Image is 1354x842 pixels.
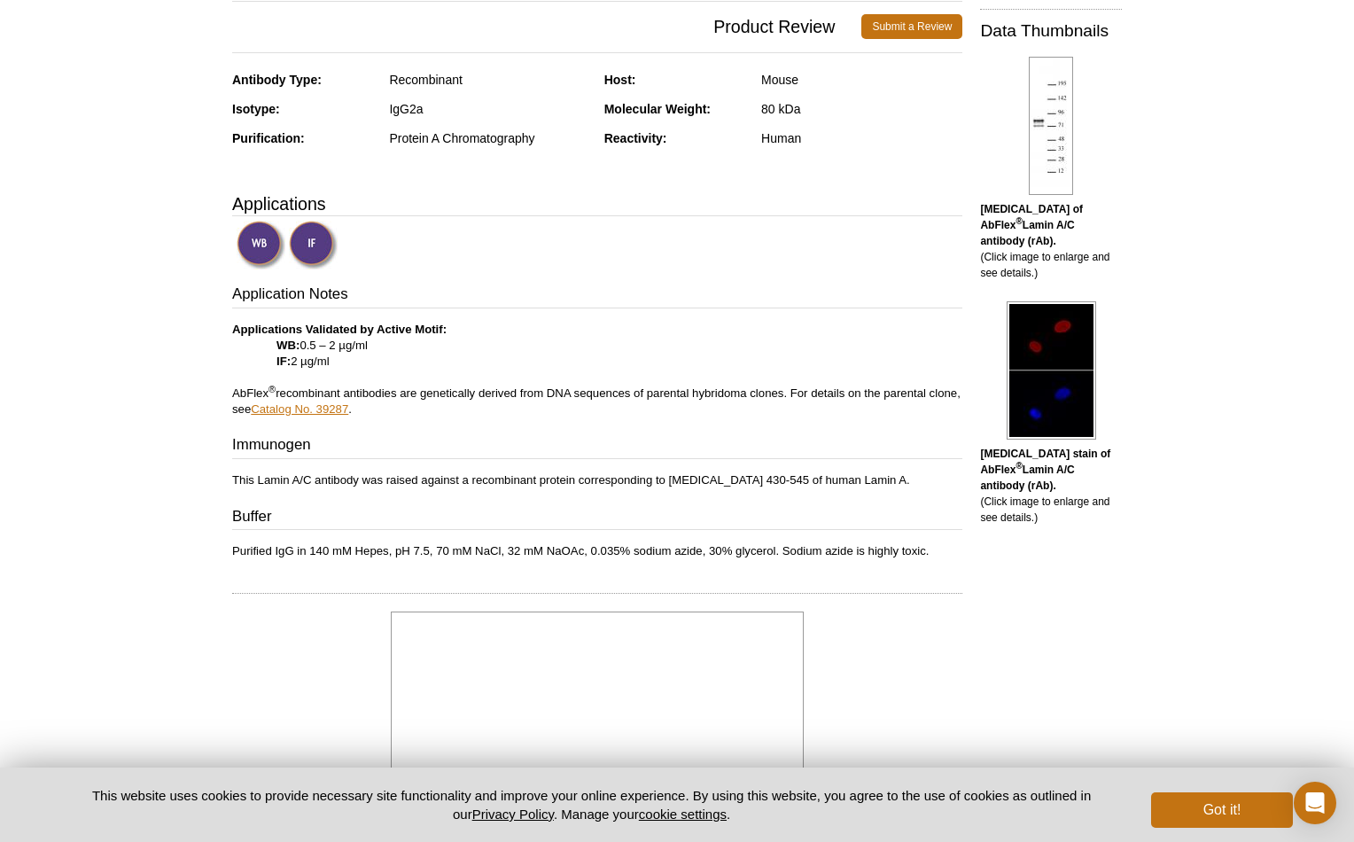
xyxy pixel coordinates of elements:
p: This Lamin A/C antibody was raised against a recombinant protein corresponding to [MEDICAL_DATA] ... [232,472,962,488]
a: Privacy Policy [472,807,554,822]
strong: Isotype: [232,102,280,116]
div: Open Intercom Messenger [1294,782,1336,824]
strong: Purification: [232,131,305,145]
strong: Molecular Weight: [604,102,711,116]
b: Applications Validated by Active Motif: [232,323,447,336]
p: This website uses cookies to provide necessary site functionality and improve your online experie... [61,786,1122,823]
h3: Buffer [232,506,962,531]
h2: Data Thumbnails [980,23,1122,39]
p: 0.5 – 2 µg/ml 2 µg/ml AbFlex recombinant antibodies are genetically derived from DNA sequences of... [232,322,962,417]
p: Purified IgG in 140 mM Hepes, pH 7.5, 70 mM NaCl, 32 mM NaOAc, 0.035% sodium azide, 30% glycerol.... [232,543,962,559]
sup: ® [1015,216,1022,226]
sup: ® [1015,461,1022,471]
b: [MEDICAL_DATA] of AbFlex Lamin A/C antibody (rAb). [980,203,1083,247]
img: AbFlex<sup>®</sup> Lamin A/C antibody (rAb) tested by Western blot. [1029,57,1073,195]
img: Immunofluorescence Validated [289,221,338,269]
p: (Click image to enlarge and see details.) [980,201,1122,281]
h3: Applications [232,191,962,217]
strong: Antibody Type: [232,73,322,87]
div: Mouse [761,72,962,88]
strong: Host: [604,73,636,87]
button: Got it! [1151,792,1293,828]
button: cookie settings [639,807,727,822]
strong: WB: [276,339,300,352]
div: 80 kDa [761,101,962,117]
div: Human [761,130,962,146]
p: (Click image to enlarge and see details.) [980,446,1122,526]
div: Recombinant [389,72,590,88]
sup: ® [268,383,276,394]
div: Protein A Chromatography [389,130,590,146]
strong: Reactivity: [604,131,667,145]
span: Product Review [232,14,861,39]
b: [MEDICAL_DATA] stain of AbFlex Lamin A/C antibody (rAb). [980,448,1110,492]
img: Western Blot Validated [237,221,285,269]
a: Catalog No. 39287 [251,402,348,416]
strong: IF: [276,355,291,368]
div: IgG2a [389,101,590,117]
a: Submit a Review [861,14,962,39]
img: AbFlex<sup>®</sup> Lamin A/C antibody (rAb) tested by immunofluorescence. [1007,301,1096,440]
h3: Application Notes [232,284,962,308]
h3: Immunogen [232,434,962,459]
